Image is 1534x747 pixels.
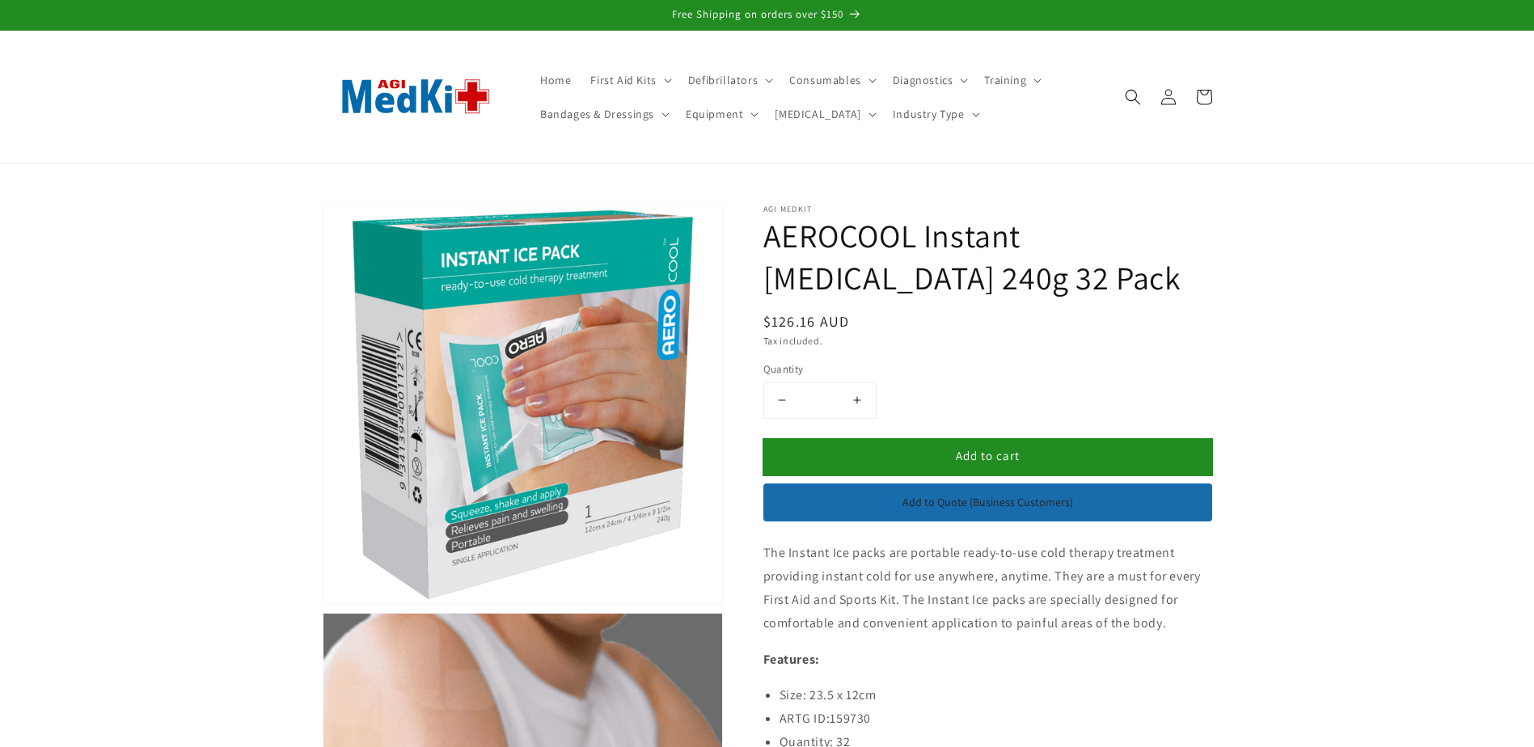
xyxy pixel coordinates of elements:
[581,63,678,97] summary: First Aid Kits
[893,73,953,87] span: Diagnostics
[678,63,780,97] summary: Defibrillators
[323,53,509,141] img: AGI MedKit
[686,107,743,121] span: Equipment
[763,333,1212,349] div: Tax included.
[763,542,1212,635] p: The Instant Ice packs are portable ready-to-use cold therapy treatment providing instant cold for...
[984,73,1026,87] span: Training
[780,63,883,97] summary: Consumables
[775,107,860,121] span: [MEDICAL_DATA]
[883,63,975,97] summary: Diagnostics
[688,73,758,87] span: Defibrillators
[1115,79,1151,115] summary: Search
[780,707,1212,731] li: ARTG ID: 159730
[763,312,850,331] span: $126.16 AUD
[530,97,676,131] summary: Bandages & Dressings
[763,214,1212,298] h1: AEROCOOL Instant [MEDICAL_DATA] 240g 32 Pack
[763,361,1063,378] label: Quantity
[16,8,1518,22] p: Free Shipping on orders over $150
[763,651,820,668] strong: Features:
[540,107,654,121] span: Bandages & Dressings
[590,73,656,87] span: First Aid Kits
[974,63,1048,97] summary: Training
[789,73,861,87] span: Consumables
[540,73,571,87] span: Home
[763,205,1212,214] p: AGI MedKit
[530,63,581,97] a: Home
[763,439,1212,475] button: Add to cart
[780,684,1212,707] li: Size: 23.5 x 12cm
[883,97,987,131] summary: Industry Type
[956,448,1020,463] span: Add to cart
[676,97,765,131] summary: Equipment
[765,97,882,131] summary: [MEDICAL_DATA]
[763,483,1212,522] button: Add to Quote (Business Customers)
[893,107,965,121] span: Industry Type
